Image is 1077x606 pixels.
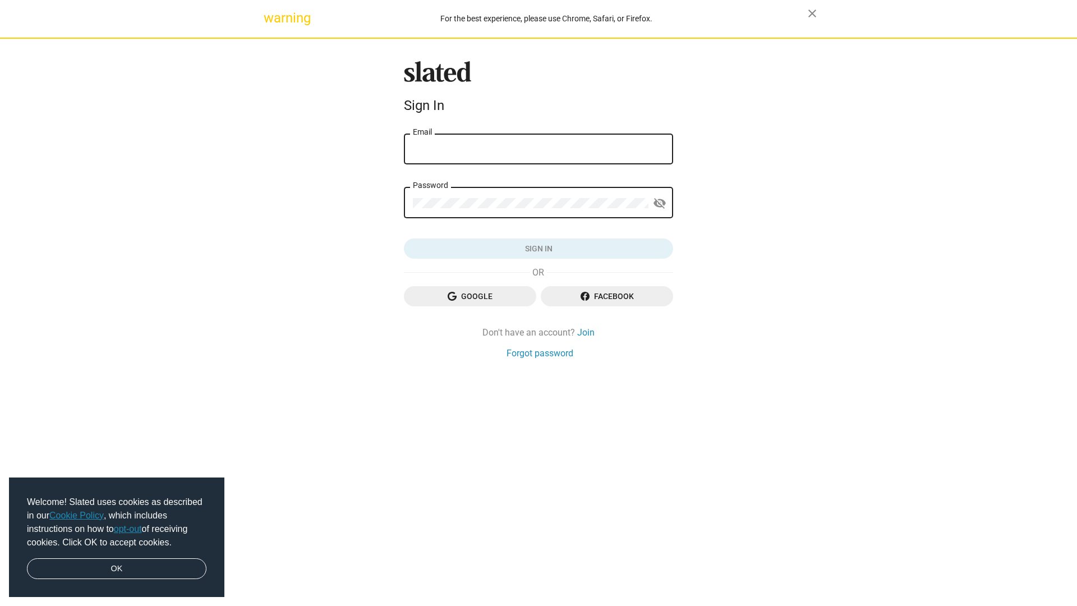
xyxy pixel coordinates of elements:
div: For the best experience, please use Chrome, Safari, or Firefox. [285,11,808,26]
a: Join [577,327,595,338]
span: Facebook [550,286,664,306]
span: Google [413,286,527,306]
div: Don't have an account? [404,327,673,338]
a: Cookie Policy [49,511,104,520]
a: opt-out [114,524,142,534]
mat-icon: close [806,7,819,20]
mat-icon: visibility_off [653,195,666,212]
button: Facebook [541,286,673,306]
sl-branding: Sign In [404,61,673,118]
span: Welcome! Slated uses cookies as described in our , which includes instructions on how to of recei... [27,495,206,549]
mat-icon: warning [264,11,277,25]
div: Sign In [404,98,673,113]
a: dismiss cookie message [27,558,206,580]
button: Show password [648,192,671,215]
div: cookieconsent [9,478,224,598]
button: Google [404,286,536,306]
a: Forgot password [507,347,573,359]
